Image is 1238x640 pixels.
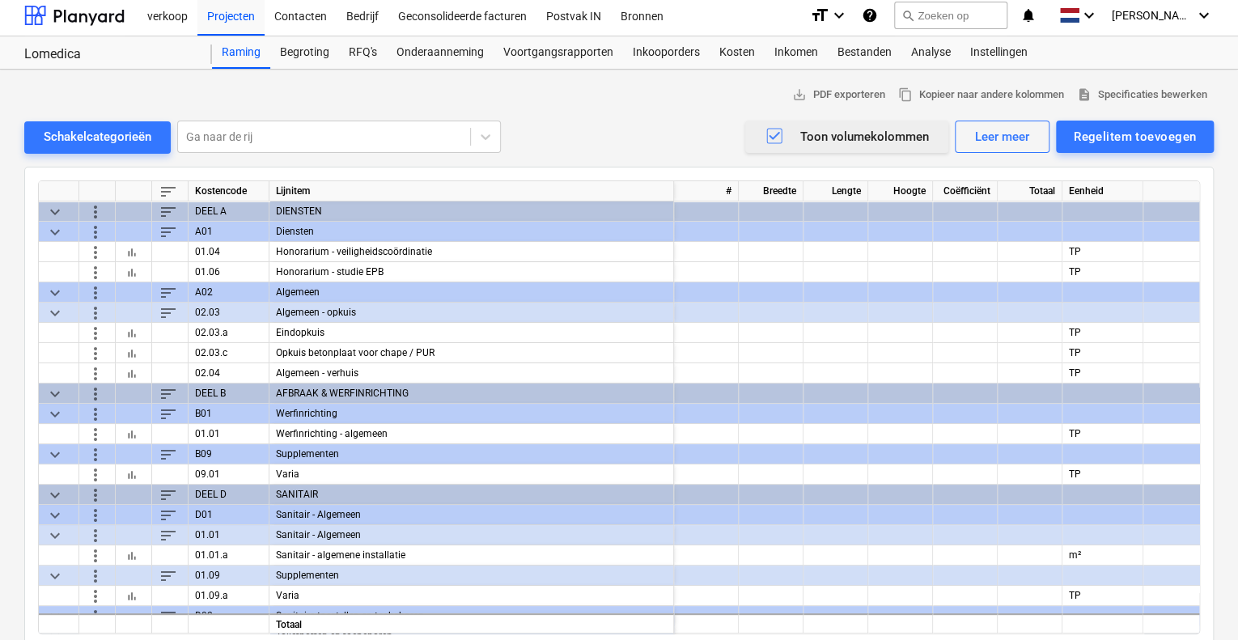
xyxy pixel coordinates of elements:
[269,384,674,404] div: AFBRAAK & WERFINRICHTING
[189,525,269,545] div: 01.01
[1112,9,1193,22] span: [PERSON_NAME]
[189,181,269,201] div: Kostencode
[955,121,1049,153] button: Leer meer
[269,181,674,201] div: Lijnitem
[189,343,269,363] div: 02.03.c
[1056,121,1214,153] button: Regelitem toevoegen
[189,242,269,262] div: 01.04
[269,343,674,363] div: Opkuis betonplaat voor chape / PUR
[125,346,138,359] span: bar_chart
[86,424,105,443] span: more_vert
[125,265,138,278] span: bar_chart
[86,505,105,524] span: more_vert
[189,505,269,525] div: D01
[189,303,269,323] div: 02.03
[387,36,494,69] a: Onderaanneming
[269,566,674,586] div: Supplementen
[269,262,674,282] div: Honorarium - studie EPB
[86,566,105,585] span: more_vert
[269,613,674,634] div: Totaal
[45,282,65,302] span: keyboard_arrow_down
[998,181,1062,201] div: Totaal
[901,36,960,69] a: Analyse
[86,242,105,261] span: more_vert
[45,444,65,464] span: keyboard_arrow_down
[86,303,105,322] span: more_vert
[786,83,892,108] button: PDF exporteren
[1077,86,1207,104] span: Specificaties bewerken
[1062,262,1143,282] div: TP
[975,126,1029,147] div: Leer meer
[1062,363,1143,384] div: TP
[269,282,674,303] div: Algemeen
[45,201,65,221] span: keyboard_arrow_down
[792,87,807,102] span: save_alt
[898,87,913,102] span: content_copy
[86,606,105,625] span: more_vert
[189,222,269,242] div: A01
[159,404,178,423] span: sort
[86,222,105,241] span: more_vert
[45,606,65,625] span: keyboard_arrow_down
[159,444,178,464] span: sort
[86,444,105,464] span: more_vert
[189,586,269,606] div: 01.09.a
[623,36,710,69] div: Inkooporders
[739,181,803,201] div: Breedte
[269,485,674,505] div: SANITAIR
[189,606,269,626] div: D02
[45,566,65,585] span: keyboard_arrow_down
[125,326,138,339] span: bar_chart
[269,444,674,464] div: Supplementen
[269,464,674,485] div: Varia
[674,181,739,201] div: #
[803,181,868,201] div: Lengte
[894,2,1007,29] button: Zoeken op
[86,464,105,484] span: more_vert
[765,36,828,69] a: Inkomen
[45,222,65,241] span: keyboard_arrow_down
[269,323,674,343] div: Eindopkuis
[45,303,65,322] span: keyboard_arrow_down
[1062,586,1143,606] div: TP
[125,549,138,562] span: bar_chart
[269,545,674,566] div: Sanitair - algemene installatie
[24,46,193,63] div: Lomedica
[86,262,105,282] span: more_vert
[269,303,674,323] div: Algemeen - opkuis
[86,404,105,423] span: more_vert
[45,505,65,524] span: keyboard_arrow_down
[189,323,269,343] div: 02.03.a
[828,36,901,69] a: Bestanden
[159,525,178,545] span: sort
[189,262,269,282] div: 01.06
[898,86,1064,104] span: Kopieer naar andere kolommen
[159,201,178,221] span: sort
[269,242,674,262] div: Honorarium - veiligheidscoördinatie
[159,566,178,585] span: sort
[810,6,829,25] i: format_size
[1071,83,1214,108] button: Specificaties bewerken
[1020,6,1037,25] i: notifications
[45,525,65,545] span: keyboard_arrow_down
[44,126,151,147] div: Schakelcategorieën
[269,525,674,545] div: Sanitair - Algemeen
[45,384,65,403] span: keyboard_arrow_down
[270,36,339,69] div: Begroting
[86,363,105,383] span: more_vert
[189,485,269,505] div: DEEL D
[159,384,178,403] span: sort
[159,303,178,322] span: sort
[189,363,269,384] div: 02.04
[189,404,269,424] div: B01
[212,36,270,69] a: Raming
[710,36,765,69] a: Kosten
[159,505,178,524] span: sort
[960,36,1037,69] div: Instellingen
[765,126,929,147] div: Toon volumekolommen
[86,323,105,342] span: more_vert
